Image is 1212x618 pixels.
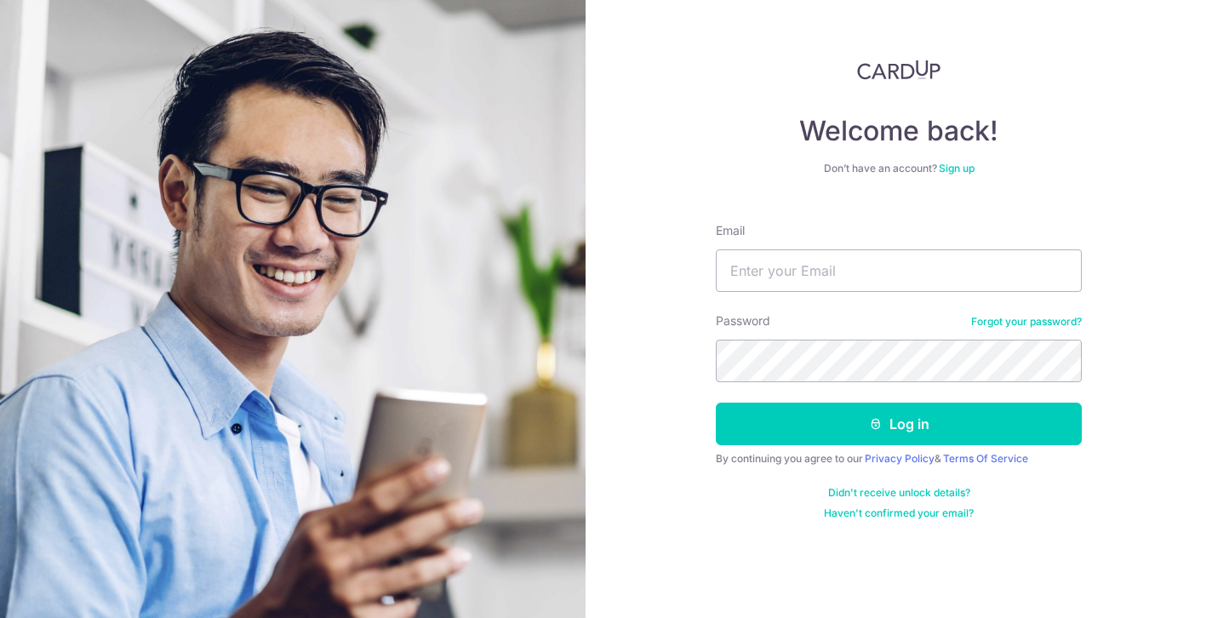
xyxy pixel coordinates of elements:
label: Email [716,222,745,239]
input: Enter your Email [716,249,1082,292]
a: Haven't confirmed your email? [824,506,974,520]
h4: Welcome back! [716,114,1082,148]
label: Password [716,312,770,329]
div: Don’t have an account? [716,162,1082,175]
a: Privacy Policy [865,452,935,465]
img: CardUp Logo [857,60,940,80]
a: Didn't receive unlock details? [828,486,970,500]
button: Log in [716,403,1082,445]
a: Terms Of Service [943,452,1028,465]
a: Forgot your password? [971,315,1082,329]
a: Sign up [939,162,975,175]
div: By continuing you agree to our & [716,452,1082,466]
